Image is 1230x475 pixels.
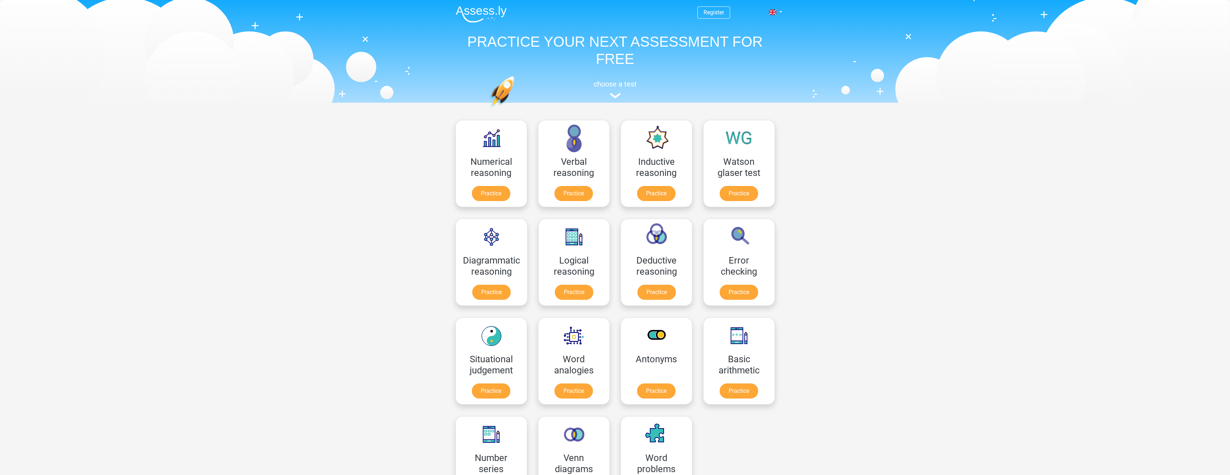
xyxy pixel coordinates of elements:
[637,186,676,201] a: Practice
[472,383,510,399] a: Practice
[720,285,758,300] a: Practice
[456,6,507,23] img: Assessly
[720,186,758,201] a: Practice
[720,383,758,399] a: Practice
[554,186,593,201] a: Practice
[637,285,676,300] a: Practice
[472,186,510,201] a: Practice
[637,383,676,399] a: Practice
[610,93,621,98] img: assessment
[450,33,780,67] h1: PRACTICE YOUR NEXT ASSESSMENT FOR FREE
[704,9,724,16] a: Register
[489,76,542,141] img: practice
[472,285,511,300] a: Practice
[450,80,780,88] h5: choose a test
[450,80,780,99] a: choose a test
[555,285,593,300] a: Practice
[554,383,593,399] a: Practice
